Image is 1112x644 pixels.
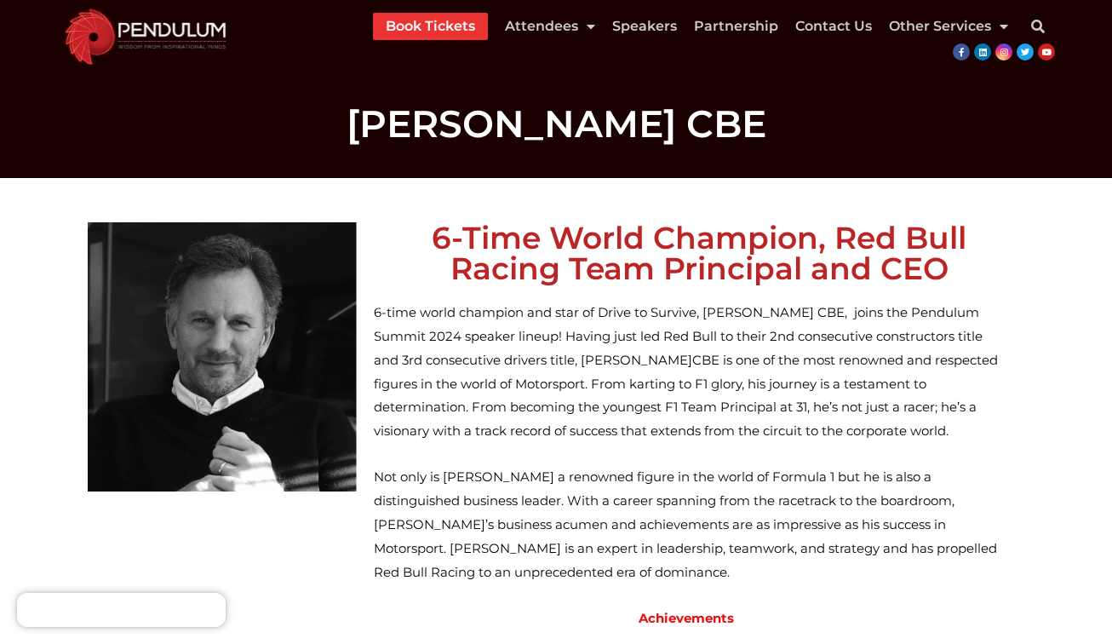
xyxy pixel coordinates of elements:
[79,105,1033,142] h1: [PERSON_NAME] CBE
[1021,9,1055,43] div: Search
[374,469,997,579] span: Not only is [PERSON_NAME] a renowned figure in the world of Formula 1 but he is also a distinguis...
[373,13,1008,40] nav: Menu
[889,13,1008,40] a: Other Services
[612,13,677,40] a: Speakers
[505,13,595,40] a: Attendees
[795,13,872,40] a: Contact Us
[55,4,236,66] img: cropped-cropped-Pendulum-Summit-Logo-Website.png
[17,593,226,627] iframe: Brevo live chat
[639,610,734,626] b: Achievements
[694,13,778,40] a: Partnership
[374,304,983,368] span: 6-time world champion and star of Drive to Survive, [PERSON_NAME] CBE, joins the Pendulum Summit ...
[374,222,1024,284] h2: 6-Time World Champion, Red Bull Racing Team Principal and CEO
[386,13,475,40] a: Book Tickets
